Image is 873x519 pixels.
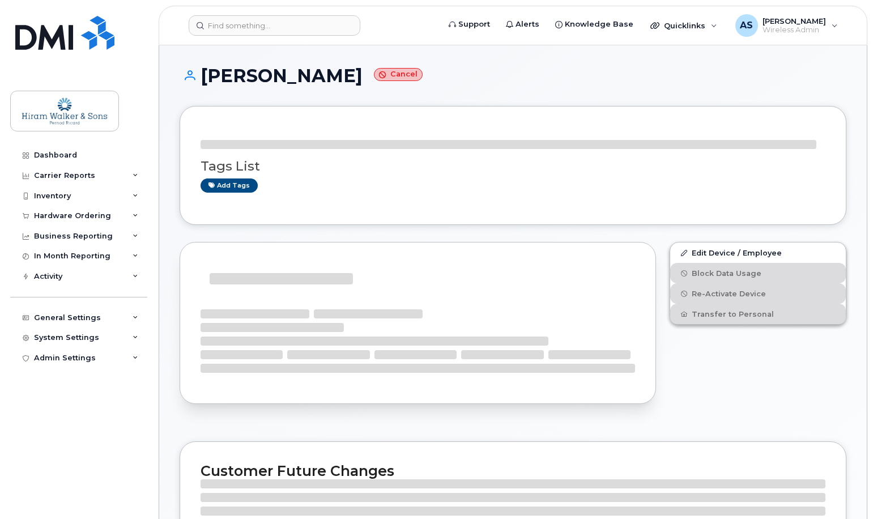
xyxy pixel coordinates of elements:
[670,263,846,283] button: Block Data Usage
[670,283,846,304] button: Re-Activate Device
[670,304,846,324] button: Transfer to Personal
[201,462,825,479] h2: Customer Future Changes
[180,66,846,86] h1: [PERSON_NAME]
[374,68,423,81] small: Cancel
[201,178,258,193] a: Add tags
[201,159,825,173] h3: Tags List
[692,290,766,298] span: Re-Activate Device
[670,243,846,263] a: Edit Device / Employee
